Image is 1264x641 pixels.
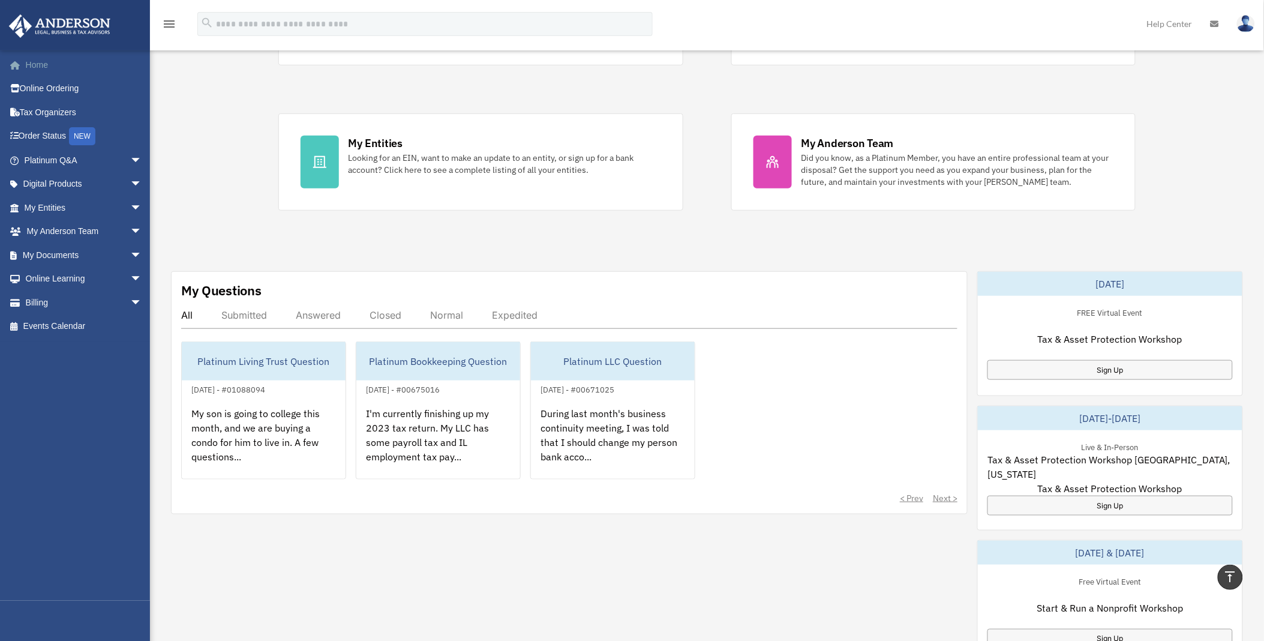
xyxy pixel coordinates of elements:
div: Did you know, as a Platinum Member, you have an entire professional team at your disposal? Get th... [801,152,1114,188]
div: My Questions [181,281,262,299]
a: Order StatusNEW [8,124,160,149]
div: [DATE] - #01088094 [182,382,275,395]
i: menu [162,17,176,31]
span: arrow_drop_down [130,148,154,173]
div: Live & In-Person [1072,440,1148,453]
div: Closed [370,309,401,321]
a: Platinum Living Trust Question[DATE] - #01088094My son is going to college this month, and we are... [181,342,346,480]
a: My Entitiesarrow_drop_down [8,196,160,220]
div: Platinum Bookkeeping Question [356,342,520,381]
a: My Anderson Teamarrow_drop_down [8,220,160,244]
a: Platinum LLC Question[DATE] - #00671025During last month's business continuity meeting, I was tol... [530,342,695,480]
div: Platinum LLC Question [531,342,695,381]
span: arrow_drop_down [130,220,154,244]
span: arrow_drop_down [130,243,154,268]
i: vertical_align_top [1223,570,1238,584]
a: My Anderson Team Did you know, as a Platinum Member, you have an entire professional team at your... [731,113,1136,211]
div: My son is going to college this month, and we are buying a condo for him to live in. A few questi... [182,397,346,490]
a: Home [8,53,160,77]
div: All [181,309,193,321]
a: Online Ordering [8,77,160,101]
div: FREE Virtual Event [1068,305,1152,318]
a: Digital Productsarrow_drop_down [8,172,160,196]
div: [DATE] [978,272,1242,296]
span: arrow_drop_down [130,196,154,220]
i: search [200,16,214,29]
div: Normal [430,309,463,321]
div: Expedited [492,309,538,321]
a: Tax Organizers [8,100,160,124]
a: menu [162,21,176,31]
div: My Anderson Team [801,136,894,151]
div: During last month's business continuity meeting, I was told that I should change my person bank a... [531,397,695,490]
div: NEW [69,127,95,145]
div: Submitted [221,309,267,321]
a: Platinum Q&Aarrow_drop_down [8,148,160,172]
div: [DATE] - #00671025 [531,382,624,395]
span: arrow_drop_down [130,172,154,197]
a: Online Learningarrow_drop_down [8,267,160,291]
span: arrow_drop_down [130,267,154,292]
div: [DATE] & [DATE] [978,541,1242,565]
div: [DATE] - #00675016 [356,382,449,395]
span: Tax & Asset Protection Workshop [1038,481,1182,496]
a: Sign Up [987,360,1233,380]
span: Tax & Asset Protection Workshop [GEOGRAPHIC_DATA], [US_STATE] [987,453,1233,481]
a: Sign Up [987,496,1233,516]
div: [DATE]-[DATE] [978,406,1242,430]
a: Billingarrow_drop_down [8,290,160,314]
a: Events Calendar [8,314,160,339]
span: arrow_drop_down [130,290,154,315]
div: Platinum Living Trust Question [182,342,346,381]
div: Free Virtual Event [1070,574,1151,587]
div: My Entities [349,136,403,151]
div: I'm currently finishing up my 2023 tax return. My LLC has some payroll tax and IL employment tax ... [356,397,520,490]
span: Start & Run a Nonprofit Workshop [1037,601,1184,615]
div: Looking for an EIN, want to make an update to an entity, or sign up for a bank account? Click her... [349,152,661,176]
img: Anderson Advisors Platinum Portal [5,14,114,38]
img: User Pic [1237,15,1255,32]
a: vertical_align_top [1218,565,1243,590]
span: Tax & Asset Protection Workshop [1038,332,1182,346]
div: Answered [296,309,341,321]
a: Platinum Bookkeeping Question[DATE] - #00675016I'm currently finishing up my 2023 tax return. My ... [356,342,521,480]
a: My Entities Looking for an EIN, want to make an update to an entity, or sign up for a bank accoun... [278,113,683,211]
a: My Documentsarrow_drop_down [8,243,160,267]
